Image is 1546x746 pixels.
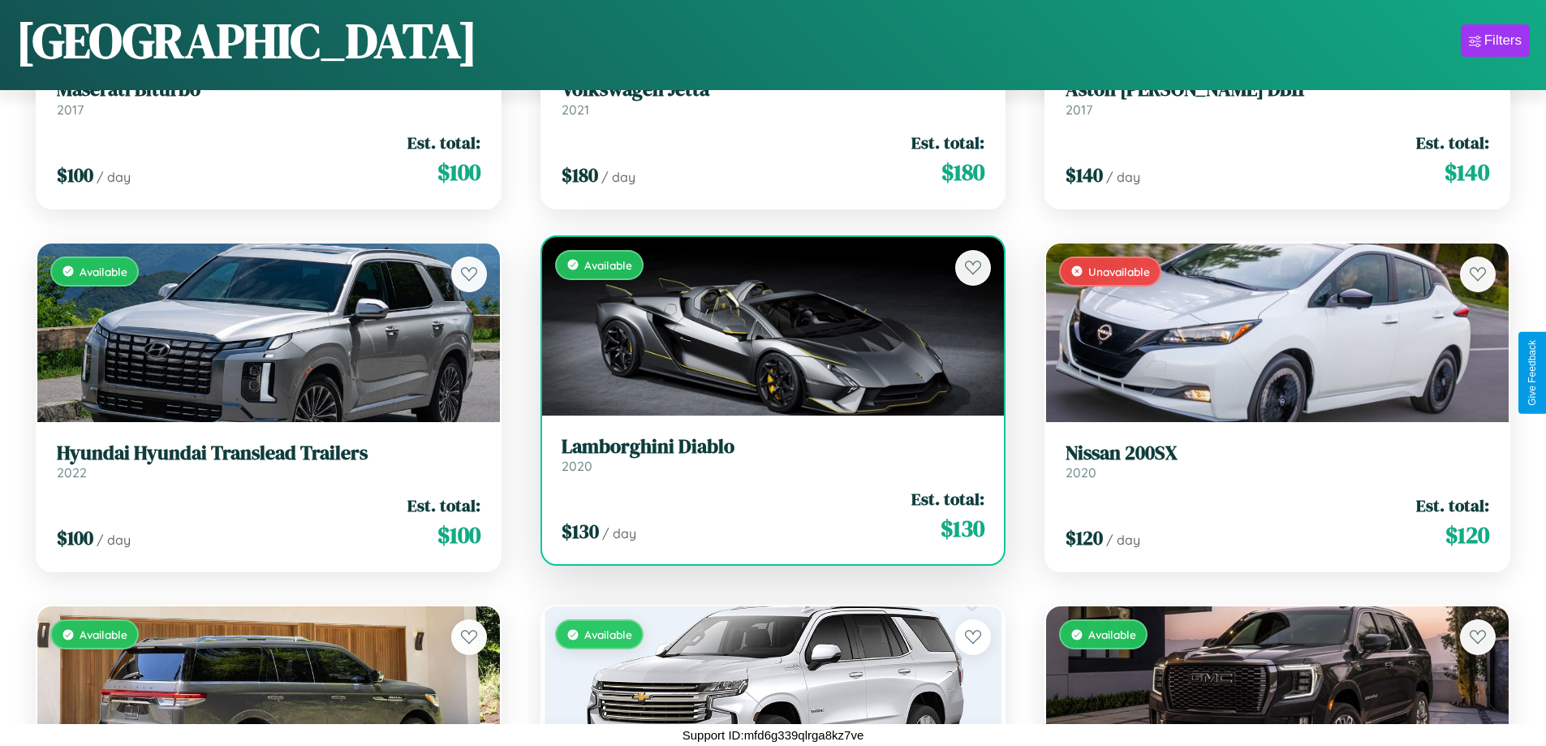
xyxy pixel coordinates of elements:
span: $ 100 [437,519,480,551]
span: $ 140 [1445,156,1489,188]
span: 2022 [57,464,87,481]
button: Filters [1461,24,1530,57]
span: Est. total: [911,131,984,154]
span: Available [80,627,127,641]
a: Nissan 200SX2020 [1066,442,1489,481]
span: $ 130 [941,512,984,545]
span: Est. total: [911,487,984,511]
h3: Maserati Biturbo [57,78,480,101]
span: Available [1088,627,1136,641]
p: Support ID: mfd6g339qlrga8kz7ve [683,724,863,746]
span: 2017 [1066,101,1092,118]
span: Est. total: [407,131,480,154]
span: Available [584,627,632,641]
span: / day [97,532,131,548]
span: / day [602,525,636,541]
h3: Nissan 200SX [1066,442,1489,465]
div: Give Feedback [1527,340,1538,406]
a: Volkswagen Jetta2021 [562,78,985,118]
a: Maserati Biturbo2017 [57,78,480,118]
span: Available [584,258,632,272]
span: 2017 [57,101,84,118]
span: / day [1106,532,1140,548]
span: 2020 [1066,464,1096,481]
span: Est. total: [1416,131,1489,154]
span: $ 120 [1066,524,1103,551]
span: $ 100 [57,524,93,551]
span: / day [1106,169,1140,185]
span: Unavailable [1088,265,1150,278]
span: Available [80,265,127,278]
span: 2021 [562,101,589,118]
span: Est. total: [1416,494,1489,517]
span: / day [97,169,131,185]
span: / day [601,169,635,185]
span: $ 130 [562,518,599,545]
a: Hyundai Hyundai Translead Trailers2022 [57,442,480,481]
div: Filters [1484,32,1522,49]
span: $ 100 [437,156,480,188]
span: $ 180 [941,156,984,188]
a: Lamborghini Diablo2020 [562,435,985,475]
span: $ 100 [57,162,93,188]
h3: Hyundai Hyundai Translead Trailers [57,442,480,465]
h3: Lamborghini Diablo [562,435,985,459]
span: Est. total: [407,494,480,517]
span: $ 180 [562,162,598,188]
h3: Volkswagen Jetta [562,78,985,101]
h1: [GEOGRAPHIC_DATA] [16,7,477,74]
h3: Aston [PERSON_NAME] DB11 [1066,78,1489,101]
span: 2020 [562,458,592,474]
span: $ 120 [1445,519,1489,551]
a: Aston [PERSON_NAME] DB112017 [1066,78,1489,118]
span: $ 140 [1066,162,1103,188]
